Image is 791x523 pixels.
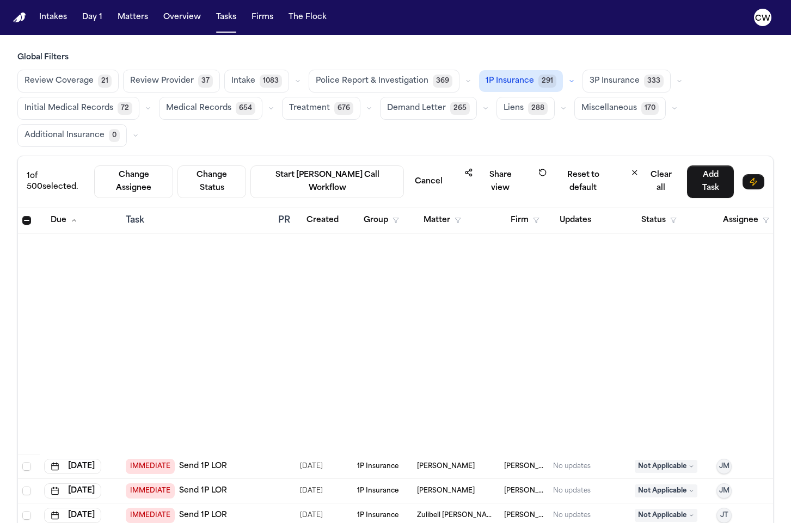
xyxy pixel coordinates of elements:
[574,97,666,120] button: Miscellaneous170
[159,97,262,120] button: Medical Records654
[130,76,194,87] span: Review Provider
[644,75,664,88] span: 333
[109,129,120,142] span: 0
[635,509,697,522] span: Not Applicable
[17,70,119,93] button: Review Coverage21
[250,165,404,198] button: Start [PERSON_NAME] Call Workflow
[300,483,323,499] span: 8/21/2025, 10:39:02 AM
[13,13,26,23] img: Finch Logo
[22,487,31,495] span: Select row
[22,511,31,520] span: Select row
[123,70,220,93] button: Review Provider37
[284,8,331,27] button: The Flock
[334,102,353,115] span: 676
[504,103,524,114] span: Liens
[743,174,764,189] button: Immediate Task
[357,487,398,495] span: 1P Insurance
[553,511,591,520] div: No updates
[278,214,291,227] div: PR
[17,124,127,147] button: Additional Insurance0
[179,461,227,472] a: Send 1P LOR
[755,15,770,22] text: CW
[528,102,548,115] span: 288
[635,484,697,497] span: Not Applicable
[126,214,269,227] div: Task
[282,97,360,120] button: Treatment676
[17,52,774,63] h3: Global Filters
[387,103,446,114] span: Demand Letter
[22,216,31,225] span: Select all
[357,462,398,471] span: 1P Insurance
[224,70,289,93] button: Intake1083
[716,508,732,523] button: JT
[624,165,683,198] button: Clear all
[300,211,345,230] button: Created
[532,165,620,198] button: Reset to default
[13,13,26,23] a: Home
[408,172,449,192] button: Cancel
[504,211,546,230] button: Firm
[635,211,683,230] button: Status
[357,511,398,520] span: 1P Insurance
[44,459,101,474] button: [DATE]
[126,459,175,474] span: IMMEDIATE
[433,75,452,88] span: 369
[179,510,227,521] a: Send 1P LOR
[159,8,205,27] button: Overview
[94,165,174,198] button: Change Assignee
[247,8,278,27] button: Firms
[479,70,563,92] button: 1P Insurance291
[236,102,255,115] span: 654
[98,75,112,88] span: 21
[44,211,84,230] button: Due
[113,8,152,27] button: Matters
[22,462,31,471] span: Select row
[24,103,113,114] span: Initial Medical Records
[687,165,734,198] button: Add Task
[486,76,534,87] span: 1P Insurance
[553,487,591,495] div: No updates
[641,102,659,115] span: 170
[177,165,246,198] button: Change Status
[24,130,105,141] span: Additional Insurance
[417,511,495,520] span: Zulibell Carbonel (DOL 7/10/2025)
[24,76,94,87] span: Review Coverage
[504,511,544,520] span: Steele Adams Hosman
[716,211,776,230] button: Assignee
[417,211,468,230] button: Matter
[553,462,591,471] div: No updates
[719,462,729,471] span: JM
[716,483,732,499] button: JM
[496,97,555,120] button: Liens288
[590,76,640,87] span: 3P Insurance
[118,102,132,115] span: 72
[450,102,470,115] span: 265
[260,75,282,88] span: 1083
[198,75,213,88] span: 37
[720,511,728,520] span: JT
[581,103,637,114] span: Miscellaneous
[126,508,175,523] span: IMMEDIATE
[316,76,428,87] span: Police Report & Investigation
[212,8,241,27] button: Tasks
[179,485,227,496] a: Send 1P LOR
[309,70,459,93] button: Police Report & Investigation369
[357,211,406,230] button: Group
[553,211,598,230] button: Updates
[126,483,175,499] span: IMMEDIATE
[417,462,475,471] span: Carrie Thomas
[504,462,544,471] span: Steele Adams Hosman
[635,460,697,473] span: Not Applicable
[380,97,477,120] button: Demand Letter265
[582,70,671,93] button: 3P Insurance333
[719,487,729,495] span: JM
[44,508,101,523] button: [DATE]
[716,459,732,474] button: JM
[17,97,139,120] button: Initial Medical Records72
[231,76,255,87] span: Intake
